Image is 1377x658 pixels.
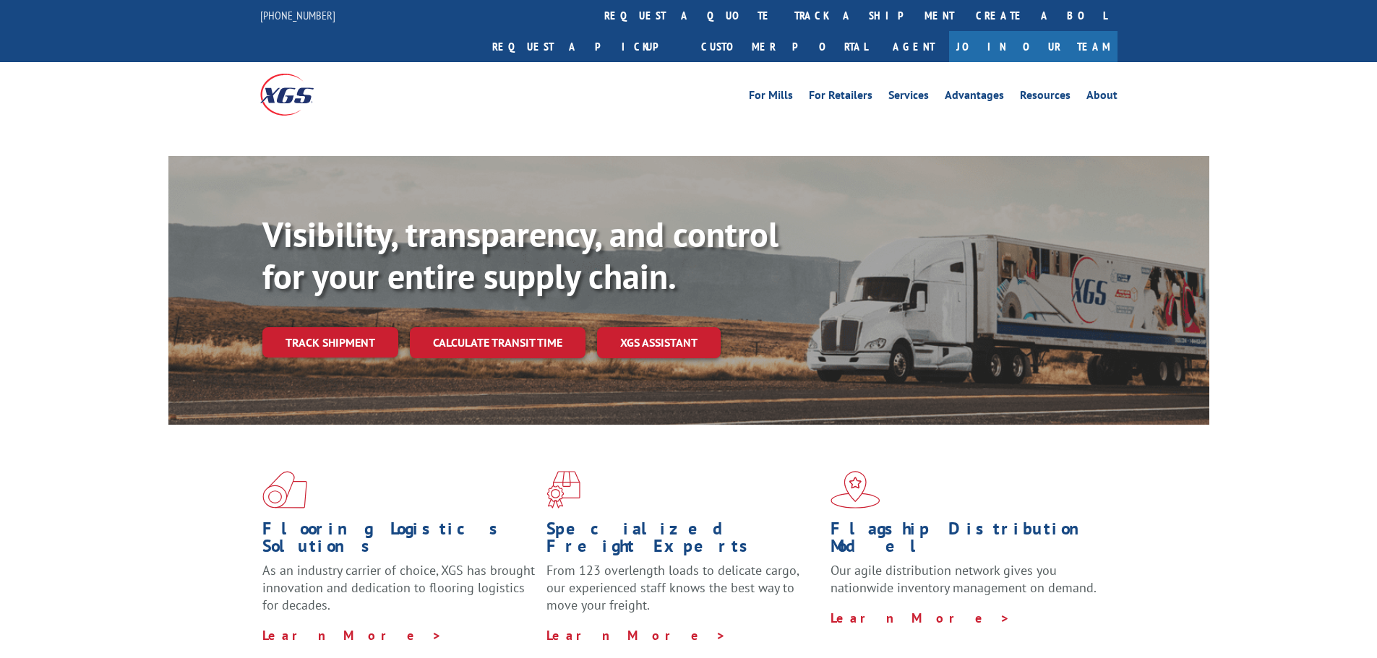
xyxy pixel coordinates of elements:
[1086,90,1118,105] a: About
[831,520,1104,562] h1: Flagship Distribution Model
[262,212,778,298] b: Visibility, transparency, and control for your entire supply chain.
[597,327,721,358] a: XGS ASSISTANT
[546,627,726,644] a: Learn More >
[262,627,442,644] a: Learn More >
[262,327,398,358] a: Track shipment
[481,31,690,62] a: Request a pickup
[809,90,872,105] a: For Retailers
[546,471,580,508] img: xgs-icon-focused-on-flooring-red
[888,90,929,105] a: Services
[949,31,1118,62] a: Join Our Team
[878,31,949,62] a: Agent
[831,610,1011,626] a: Learn More >
[690,31,878,62] a: Customer Portal
[262,562,535,613] span: As an industry carrier of choice, XGS has brought innovation and dedication to flooring logistics...
[260,8,335,22] a: [PHONE_NUMBER]
[262,471,307,508] img: xgs-icon-total-supply-chain-intelligence-red
[831,471,880,508] img: xgs-icon-flagship-distribution-model-red
[546,562,820,626] p: From 123 overlength loads to delicate cargo, our experienced staff knows the best way to move you...
[410,327,585,358] a: Calculate transit time
[1020,90,1071,105] a: Resources
[262,520,536,562] h1: Flooring Logistics Solutions
[945,90,1004,105] a: Advantages
[546,520,820,562] h1: Specialized Freight Experts
[749,90,793,105] a: For Mills
[831,562,1097,596] span: Our agile distribution network gives you nationwide inventory management on demand.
